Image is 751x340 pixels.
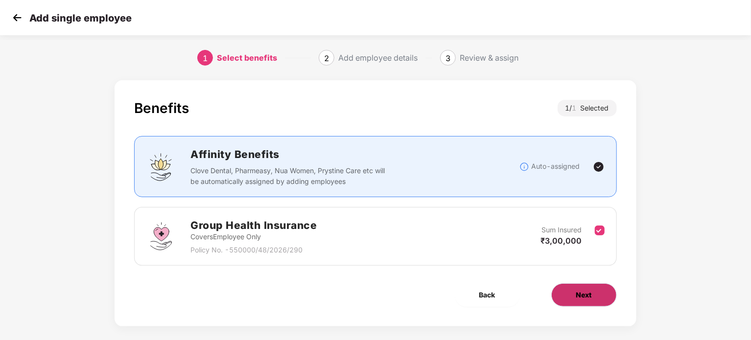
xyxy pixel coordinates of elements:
span: Next [576,290,592,300]
div: Select benefits [217,50,277,66]
img: svg+xml;base64,PHN2ZyB4bWxucz0iaHR0cDovL3d3dy53My5vcmcvMjAwMC9zdmciIHdpZHRoPSIzMCIgaGVpZ2h0PSIzMC... [10,10,24,25]
div: Benefits [134,100,189,116]
img: svg+xml;base64,PHN2ZyBpZD0iQWZmaW5pdHlfQmVuZWZpdHMiIGRhdGEtbmFtZT0iQWZmaW5pdHkgQmVuZWZpdHMiIHhtbG... [146,152,176,181]
div: Add employee details [338,50,418,66]
span: 1 [203,53,208,63]
h2: Affinity Benefits [190,146,519,162]
img: svg+xml;base64,PHN2ZyBpZD0iSW5mb18tXzMyeDMyIiBkYXRhLW5hbWU9IkluZm8gLSAzMngzMiIgeG1sbnM9Imh0dHA6Ly... [519,162,529,172]
span: ₹3,00,000 [541,236,582,246]
button: Next [551,283,617,307]
button: Back [455,283,520,307]
img: svg+xml;base64,PHN2ZyBpZD0iVGljay0yNHgyNCIgeG1sbnM9Imh0dHA6Ly93d3cudzMub3JnLzIwMDAvc3ZnIiB3aWR0aD... [593,161,605,173]
h2: Group Health Insurance [190,217,317,233]
span: 2 [324,53,329,63]
p: Clove Dental, Pharmeasy, Nua Women, Prystine Care etc will be automatically assigned by adding em... [190,165,388,187]
span: 3 [446,53,450,63]
p: Sum Insured [542,225,582,235]
span: Back [479,290,495,300]
p: Policy No. - 550000/48/2026/290 [190,245,317,255]
div: 1 / Selected [558,100,617,116]
p: Add single employee [29,12,132,24]
p: Auto-assigned [532,161,580,172]
span: 1 [572,104,581,112]
p: Covers Employee Only [190,231,317,242]
img: svg+xml;base64,PHN2ZyBpZD0iR3JvdXBfSGVhbHRoX0luc3VyYW5jZSIgZGF0YS1uYW1lPSJHcm91cCBIZWFsdGggSW5zdX... [146,222,176,251]
div: Review & assign [460,50,518,66]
